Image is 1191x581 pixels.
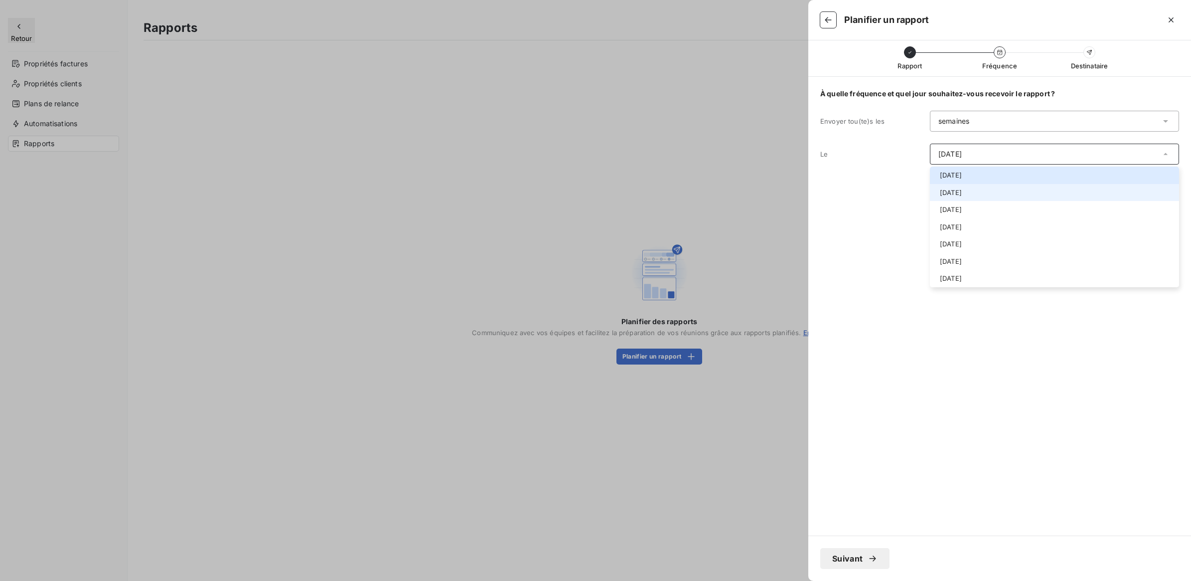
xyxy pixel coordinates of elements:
[820,150,828,158] span: Le
[938,149,962,159] div: [DATE]
[930,235,1179,253] li: [DATE]
[930,253,1179,270] li: [DATE]
[930,270,1179,287] li: [DATE]
[897,62,922,70] span: Rapport
[1071,62,1108,70] span: Destinataire
[820,89,1179,99] span: À quelle fréquence et quel jour souhaitez-vous recevoir le rapport ?
[1157,547,1181,571] iframe: Intercom live chat
[982,62,1017,70] span: Fréquence
[930,167,1179,184] li: [DATE]
[844,13,929,27] h5: Planifier un rapport
[930,201,1179,218] li: [DATE]
[820,548,890,569] button: Suivant
[930,184,1179,201] li: [DATE]
[930,218,1179,236] li: [DATE]
[820,117,885,125] span: Envoyer tou(te)s les
[938,116,969,126] div: semaines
